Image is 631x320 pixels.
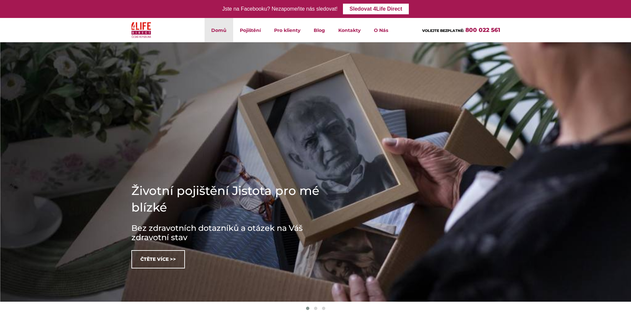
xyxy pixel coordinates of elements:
[205,18,233,42] a: Domů
[222,4,338,14] div: Jste na Facebooku? Nezapomeňte nás sledovat!
[307,18,332,42] a: Blog
[131,224,331,242] h3: Bez zdravotních dotazníků a otázek na Váš zdravotní stav
[131,182,331,216] h1: Životní pojištění Jistota pro mé blízké
[131,21,151,40] img: 4Life Direct Česká republika logo
[131,250,185,268] a: Čtěte více >>
[332,18,367,42] a: Kontakty
[343,4,409,14] a: Sledovat 4Life Direct
[465,27,500,33] a: 800 022 561
[422,28,464,33] span: VOLEJTE BEZPLATNĚ:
